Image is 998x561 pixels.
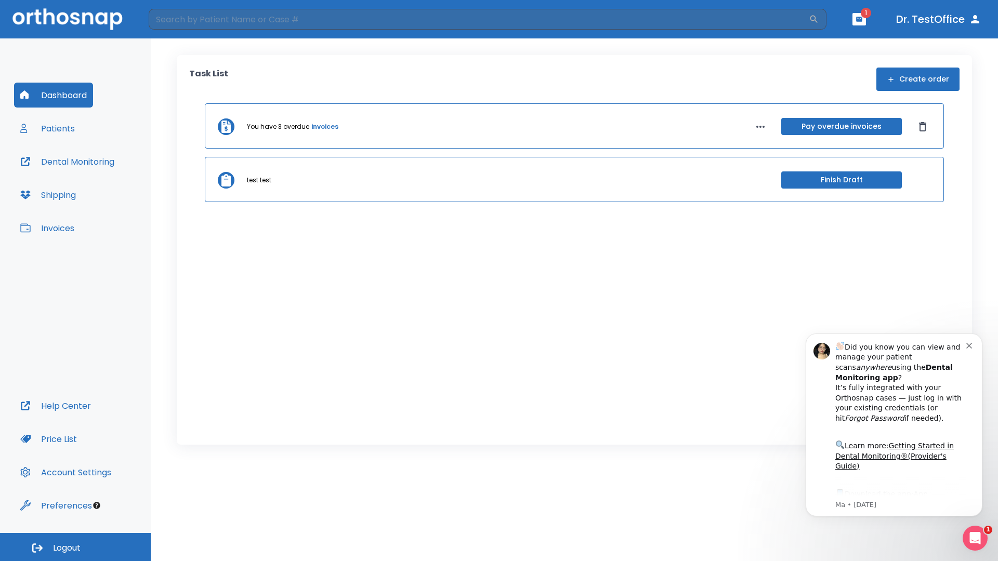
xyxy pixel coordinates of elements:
[14,493,98,518] button: Preferences
[247,122,309,131] p: You have 3 overdue
[963,526,988,551] iframe: Intercom live chat
[14,116,81,141] button: Patients
[92,501,101,510] div: Tooltip anchor
[861,8,871,18] span: 1
[14,149,121,174] button: Dental Monitoring
[311,122,338,131] a: invoices
[14,182,82,207] button: Shipping
[781,118,902,135] button: Pay overdue invoices
[53,542,81,554] span: Logout
[781,171,902,189] button: Finish Draft
[189,68,228,91] p: Task List
[14,460,117,485] button: Account Settings
[892,10,986,29] button: Dr. TestOffice
[914,118,931,135] button: Dismiss
[12,8,123,30] img: Orthosnap
[14,426,83,451] button: Price List
[14,393,97,418] button: Help Center
[876,68,960,91] button: Create order
[790,320,998,556] iframe: Intercom notifications message
[984,526,992,534] span: 1
[247,176,271,185] p: test test
[14,83,93,108] button: Dashboard
[149,9,809,30] input: Search by Patient Name or Case #
[14,216,81,241] button: Invoices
